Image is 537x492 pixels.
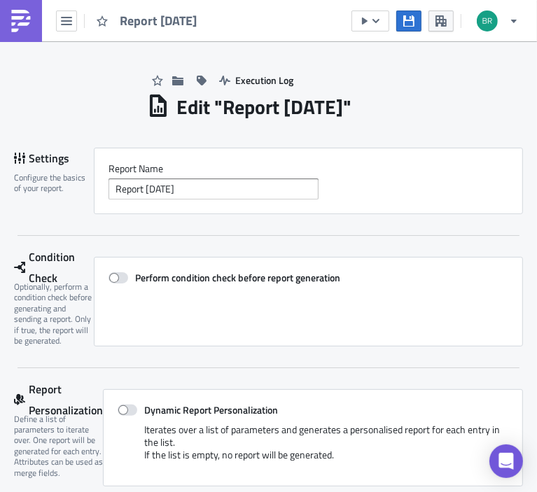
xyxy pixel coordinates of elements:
[14,172,94,194] div: Configure the basics of your report.
[14,257,94,278] div: Condition Check
[135,270,340,285] strong: Perform condition check before report generation
[212,69,300,91] button: Execution Log
[475,9,499,33] img: Avatar
[14,281,94,346] div: Optionally, perform a condition check before generating and sending a report. Only if true, the r...
[120,13,198,29] span: Report [DATE]
[235,73,293,87] span: Execution Log
[109,162,508,175] label: Report Nam﻿e
[176,94,351,120] h1: Edit " Report [DATE] "
[14,414,103,479] div: Define a list of parameters to iterate over. One report will be generated for each entry. Attribu...
[489,444,523,478] div: Open Intercom Messenger
[14,389,103,410] div: Report Personalization
[14,148,94,169] div: Settings
[144,402,278,417] strong: Dynamic Report Personalization
[118,423,508,472] div: Iterates over a list of parameters and generates a personalised report for each entry in the list...
[10,10,32,32] img: PushMetrics
[428,10,454,31] button: Share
